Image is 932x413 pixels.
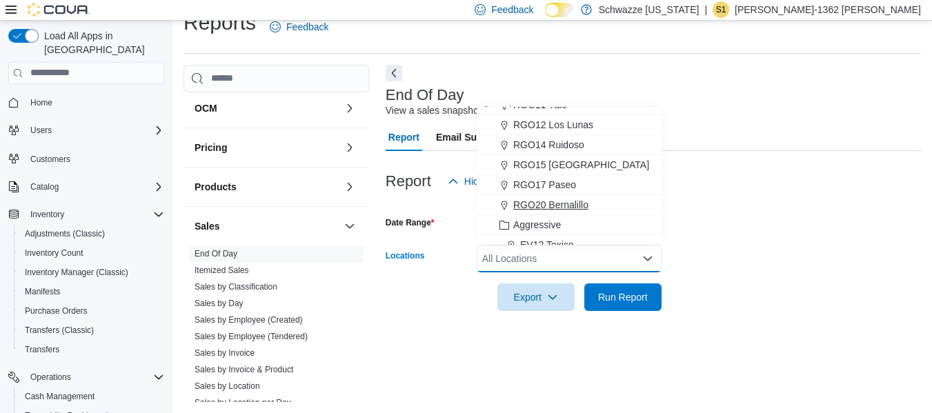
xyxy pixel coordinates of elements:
[195,365,293,374] a: Sales by Invoice & Product
[25,228,105,239] span: Adjustments (Classic)
[25,369,164,385] span: Operations
[14,282,170,301] button: Manifests
[25,150,164,167] span: Customers
[3,177,170,197] button: Catalog
[19,264,134,281] a: Inventory Manager (Classic)
[513,178,576,192] span: RGO17 Paseo
[195,219,220,233] h3: Sales
[716,1,726,18] span: S1
[28,3,90,17] img: Cova
[39,29,164,57] span: Load All Apps in [GEOGRAPHIC_DATA]
[3,121,170,140] button: Users
[386,250,425,261] label: Locations
[704,1,707,18] p: |
[545,3,574,17] input: Dark Mode
[513,198,588,212] span: RGO20 Bernalillo
[713,1,729,18] div: Seth-1362 Jones
[14,321,170,340] button: Transfers (Classic)
[30,181,59,192] span: Catalog
[25,369,77,385] button: Operations
[195,281,277,292] span: Sales by Classification
[436,123,524,151] span: Email Subscription
[195,219,339,233] button: Sales
[195,101,339,115] button: OCM
[19,341,65,358] a: Transfers
[513,218,561,232] span: Aggressive
[195,331,308,342] span: Sales by Employee (Tendered)
[25,267,128,278] span: Inventory Manager (Classic)
[477,175,662,195] button: RGO17 Paseo
[19,283,66,300] a: Manifests
[19,322,99,339] a: Transfers (Classic)
[195,249,237,259] a: End Of Day
[3,148,170,168] button: Customers
[477,135,662,155] button: RGO14 Ruidoso
[19,264,164,281] span: Inventory Manager (Classic)
[341,139,358,156] button: Pricing
[14,340,170,359] button: Transfers
[19,225,110,242] a: Adjustments (Classic)
[19,225,164,242] span: Adjustments (Classic)
[584,283,662,311] button: Run Report
[477,195,662,215] button: RGO20 Bernalillo
[341,100,358,117] button: OCM
[195,265,249,275] a: Itemized Sales
[520,238,574,252] span: EV12 Texico
[195,282,277,292] a: Sales by Classification
[195,180,339,194] button: Products
[386,65,402,81] button: Next
[30,97,52,108] span: Home
[195,397,291,408] span: Sales by Location per Day
[25,94,58,111] a: Home
[286,20,328,34] span: Feedback
[388,123,419,151] span: Report
[506,283,566,311] span: Export
[19,341,164,358] span: Transfers
[25,344,59,355] span: Transfers
[195,141,339,154] button: Pricing
[477,115,662,135] button: RGO12 Los Lunas
[195,101,217,115] h3: OCM
[195,265,249,276] span: Itemized Sales
[19,283,164,300] span: Manifests
[195,364,293,375] span: Sales by Invoice & Product
[598,290,648,304] span: Run Report
[497,283,575,311] button: Export
[3,205,170,224] button: Inventory
[195,315,303,325] a: Sales by Employee (Created)
[14,301,170,321] button: Purchase Orders
[19,322,164,339] span: Transfers (Classic)
[513,118,593,132] span: RGO12 Los Lunas
[386,173,431,190] h3: Report
[19,245,164,261] span: Inventory Count
[195,348,255,358] a: Sales by Invoice
[491,3,533,17] span: Feedback
[195,298,244,309] span: Sales by Day
[386,103,588,118] div: View a sales snapshot for a date or date range.
[195,398,291,407] a: Sales by Location per Day
[195,299,244,308] a: Sales by Day
[25,179,64,195] button: Catalog
[3,367,170,387] button: Operations
[477,215,662,235] button: Aggressive
[14,243,170,263] button: Inventory Count
[477,235,662,255] button: EV12 Texico
[545,17,546,18] span: Dark Mode
[464,174,537,188] span: Hide Parameters
[25,391,95,402] span: Cash Management
[25,94,164,111] span: Home
[25,248,83,259] span: Inventory Count
[25,286,60,297] span: Manifests
[30,154,70,165] span: Customers
[442,168,542,195] button: Hide Parameters
[477,155,662,175] button: RGO15 [GEOGRAPHIC_DATA]
[195,248,237,259] span: End Of Day
[30,372,71,383] span: Operations
[30,125,52,136] span: Users
[195,381,260,391] a: Sales by Location
[513,98,567,112] span: RGO11 Yale
[25,206,70,223] button: Inventory
[25,122,57,139] button: Users
[264,13,334,41] a: Feedback
[195,314,303,325] span: Sales by Employee (Created)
